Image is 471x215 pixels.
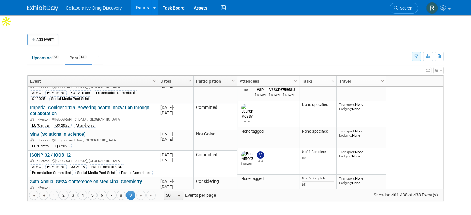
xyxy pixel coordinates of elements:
span: Column Settings [231,79,236,84]
a: Go to the previous page [39,191,48,200]
a: Dates [160,76,189,86]
span: Transport: [339,102,355,107]
a: 34th Annual GP2A Conference on Medicinal Chemistry [30,179,142,184]
span: In-Person [36,159,51,163]
span: Showing 401-438 of 438 Event(s) [368,191,443,199]
img: Lauren Kossy [241,104,253,119]
div: [DATE] [160,179,190,184]
div: Q3 2025 [54,144,72,148]
a: Search [390,3,418,14]
img: In-Person Event [30,186,34,189]
img: In-Person Event [30,118,34,121]
img: Renate Baker [426,2,438,14]
a: Column Settings [187,76,194,85]
span: Lodging: [339,133,352,138]
span: Events per page [156,191,222,200]
span: select [177,193,181,198]
a: 2 [59,191,68,200]
div: EU/Central [45,164,67,169]
span: Lodging: [339,181,352,185]
a: Column Settings [293,76,299,85]
div: [DATE] [160,157,190,163]
div: Q3 2025 [54,123,72,128]
span: Go to the previous page [41,193,46,198]
span: Column Settings [380,79,385,84]
div: Invoice sent to CDD [89,164,124,169]
span: Column Settings [293,79,298,84]
span: In-Person [36,138,51,142]
a: Event [30,76,154,86]
div: None specified [302,129,334,134]
a: Past438 [65,52,92,64]
td: Committed [193,103,237,130]
a: Go to the next page [136,191,146,200]
div: APAC [30,164,43,169]
span: - [173,132,174,136]
img: Mark Garlinghouse [257,151,264,159]
span: Column Settings [187,79,192,84]
div: 0% [302,156,334,161]
a: Go to the last page [146,191,156,200]
span: In-Person [36,118,51,122]
div: [DATE] [160,105,190,110]
button: Add Event [27,34,58,45]
span: In-Person [36,186,51,190]
td: Considering [193,177,237,198]
span: Collaborative Drug Discovery [66,6,122,11]
div: Presentation Committed [94,90,137,95]
div: [DATE] [160,110,190,115]
div: [DATE] [160,184,190,189]
div: Social Media Post Schd [49,96,91,101]
span: - [173,105,174,110]
div: Presentation Committed [30,170,73,175]
div: [DATE] [160,137,190,142]
a: 3 [68,191,78,200]
div: Eric Gifford [241,161,252,165]
a: 8 [116,191,126,200]
span: - [173,153,174,157]
div: Brighton and Hove, [GEOGRAPHIC_DATA] [30,137,155,143]
div: APAC [30,90,43,95]
a: 7 [107,191,116,200]
div: [GEOGRAPHIC_DATA], [GEOGRAPHIC_DATA] [30,84,155,89]
td: Not Going [193,130,237,151]
a: Column Settings [379,76,386,85]
a: 1 [49,191,59,200]
span: Go to the last page [149,193,154,198]
div: Ben Retamal [241,87,252,91]
a: Go to the first page [29,191,38,200]
div: 0 of 1 Complete [302,150,334,154]
div: [GEOGRAPHIC_DATA], [GEOGRAPHIC_DATA] [30,117,155,122]
div: None None [339,102,384,111]
a: SinS (Solutions in Science) [30,131,85,137]
span: Search [398,6,412,11]
span: Go to the next page [138,193,143,198]
div: [DATE] [160,152,190,157]
span: 9 [126,191,135,200]
div: Q42025 [30,96,47,101]
div: None None [339,150,384,159]
a: Participation [196,76,233,86]
span: Column Settings [152,79,157,84]
span: - [173,179,174,184]
a: Column Settings [151,76,158,85]
a: 5 [88,191,97,200]
div: Mark Garlinghouse [255,159,266,163]
div: EU/Central [30,123,51,128]
img: ExhibitDay [27,5,58,11]
span: Lodging: [339,107,352,111]
div: Hyun Park [255,92,266,96]
a: Travel [339,76,382,86]
span: 50 [164,191,175,200]
div: EU/Central [45,90,67,95]
td: Committed [193,151,237,177]
span: In-Person [36,85,51,89]
div: None tagged [240,129,297,134]
div: Lauren Kossy [241,119,252,123]
a: Tasks [302,76,332,86]
span: 93 [52,55,59,59]
div: Mariana Vaschetto [269,92,280,96]
div: Q3 2025 [69,164,87,169]
td: Committed [193,77,237,103]
a: 4 [78,191,87,200]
